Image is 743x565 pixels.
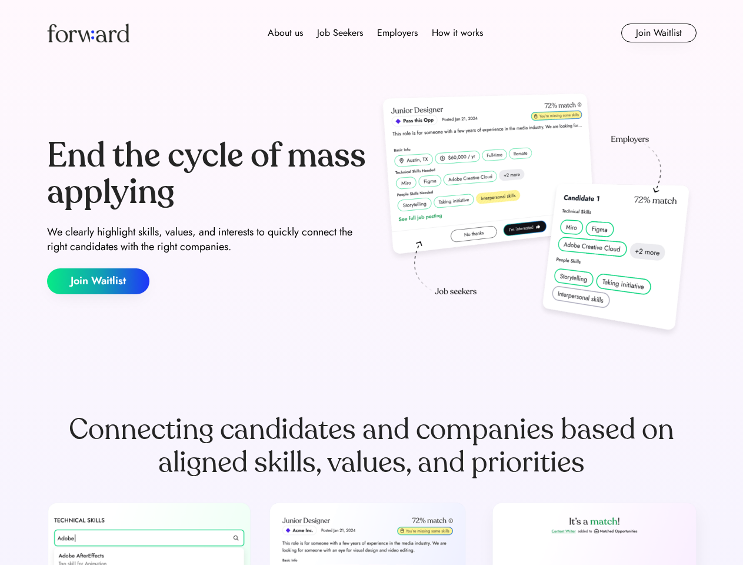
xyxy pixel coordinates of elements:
div: Job Seekers [317,26,363,40]
div: End the cycle of mass applying [47,138,367,210]
div: About us [268,26,303,40]
button: Join Waitlist [47,268,149,294]
button: Join Waitlist [621,24,697,42]
img: Forward logo [47,24,129,42]
div: Employers [377,26,418,40]
img: hero-image.png [377,89,697,343]
div: We clearly highlight skills, values, and interests to quickly connect the right candidates with t... [47,225,367,254]
div: Connecting candidates and companies based on aligned skills, values, and priorities [47,413,697,479]
div: How it works [432,26,483,40]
